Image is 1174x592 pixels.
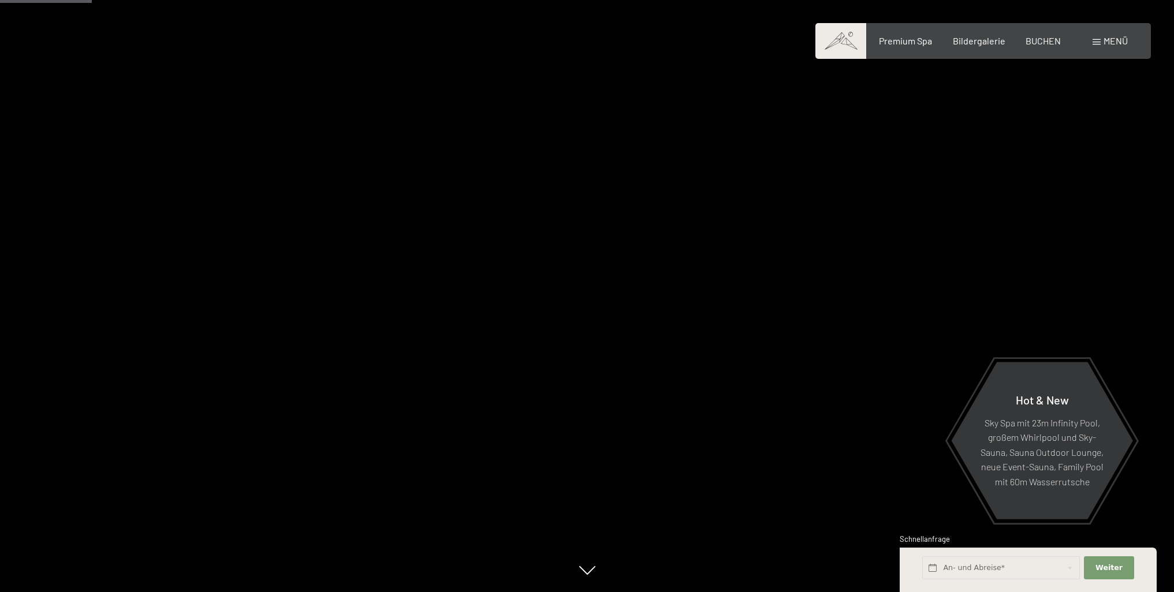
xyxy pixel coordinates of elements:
span: Menü [1104,35,1128,46]
a: BUCHEN [1026,35,1061,46]
span: Hot & New [1016,392,1069,406]
a: Bildergalerie [953,35,1005,46]
a: Premium Spa [879,35,932,46]
span: Weiter [1095,563,1123,573]
button: Weiter [1084,556,1134,580]
p: Sky Spa mit 23m Infinity Pool, großem Whirlpool und Sky-Sauna, Sauna Outdoor Lounge, neue Event-S... [979,415,1105,489]
a: Hot & New Sky Spa mit 23m Infinity Pool, großem Whirlpool und Sky-Sauna, Sauna Outdoor Lounge, ne... [951,361,1134,520]
span: Schnellanfrage [900,534,950,544]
